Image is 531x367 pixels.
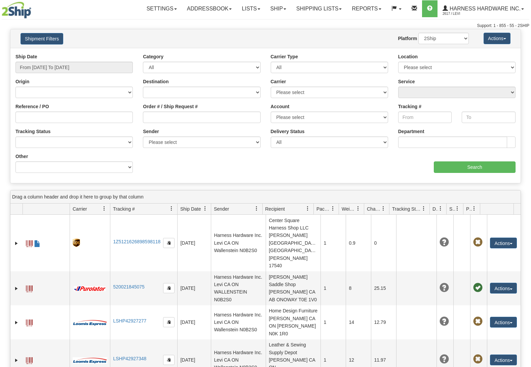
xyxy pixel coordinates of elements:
span: Tracking # [113,206,135,212]
td: Harness Hardware Inc. Levi CA ON Wallenstein N0B2S0 [211,305,266,339]
span: Unknown [440,238,449,247]
a: Pickup Status filter column settings [468,203,480,214]
a: Delivery Status filter column settings [435,203,446,214]
label: Location [398,53,418,60]
span: Harness Hardware Inc. [448,6,521,11]
a: LSHP42927348 [113,356,146,361]
td: 25.15 [371,271,396,305]
span: Tracking Status [392,206,421,212]
label: Account [271,103,290,110]
td: 1 [320,215,346,271]
span: Recipient [265,206,285,212]
span: Sender [214,206,229,212]
a: Shipping lists [291,0,347,17]
a: Expand [13,357,20,364]
a: Reports [347,0,386,17]
td: [PERSON_NAME] Saddle Shop [PERSON_NAME] CA AB ONOWAY T0E 1V0 [266,271,320,305]
a: Label [26,316,33,327]
label: Carrier [271,78,286,85]
button: Copy to clipboard [163,238,175,248]
button: Copy to clipboard [163,283,175,293]
label: Department [398,128,424,135]
input: From [398,112,452,123]
button: Shipment Filters [21,33,63,44]
a: Settings [142,0,182,17]
label: Destination [143,78,168,85]
span: 2617 / Levi [443,10,493,17]
a: Packages filter column settings [327,203,339,214]
span: Pickup Status [466,206,472,212]
td: 12.79 [371,305,396,339]
td: Harness Hardware Inc. Levi CA ON WALLENSTEIN N0B2S0 [211,271,266,305]
span: Pickup Successfully created [473,283,483,293]
td: Harness Hardware Inc. Levi CA ON Wallenstein N0B2S0 [211,215,266,271]
a: Addressbook [182,0,237,17]
td: 14 [346,305,371,339]
div: Support: 1 - 855 - 55 - 2SHIP [2,23,529,29]
label: Reference / PO [15,103,49,110]
input: Search [434,161,516,173]
a: Charge filter column settings [378,203,389,214]
span: Pickup Not Assigned [473,238,483,247]
div: grid grouping header [10,190,521,204]
img: logo2617.jpg [2,2,31,19]
span: Pickup Not Assigned [473,317,483,326]
label: Delivery Status [271,128,305,135]
button: Actions [490,283,517,294]
a: Sender filter column settings [251,203,262,214]
label: Tracking # [398,103,421,110]
img: 8 - UPS [73,239,80,247]
a: Label [26,282,33,293]
a: Carrier filter column settings [99,203,110,214]
label: Service [398,78,415,85]
img: 30 - Loomis Express [73,357,107,364]
a: 520021845075 [113,284,144,289]
label: Carrier Type [271,53,298,60]
input: To [462,112,516,123]
button: Actions [490,317,517,328]
td: 1 [320,271,346,305]
a: Tracking Status filter column settings [418,203,429,214]
a: Label [26,354,33,365]
label: Tracking Status [15,128,50,135]
button: Copy to clipboard [163,355,175,365]
label: Order # / Ship Request # [143,103,198,110]
a: Weight filter column settings [352,203,364,214]
label: Origin [15,78,29,85]
a: Shipment Issues filter column settings [452,203,463,214]
img: 30 - Loomis Express [73,319,107,326]
a: Harness Hardware Inc. 2617 / Levi [438,0,529,17]
span: Pickup Not Assigned [473,355,483,364]
span: Unknown [440,317,449,326]
button: Actions [490,355,517,365]
span: Charge [367,206,381,212]
td: 0 [371,215,396,271]
a: Commercial Invoice [34,237,41,248]
span: Delivery Status [432,206,438,212]
span: Unknown [440,355,449,364]
span: Shipment Issues [449,206,455,212]
a: Ship [265,0,291,17]
img: 11 - Purolator [73,286,107,291]
span: Unknown [440,283,449,293]
td: 8 [346,271,371,305]
span: Ship Date [180,206,201,212]
td: [DATE] [177,271,211,305]
label: Platform [398,35,417,42]
a: Label [26,237,33,248]
label: Sender [143,128,159,135]
button: Copy to clipboard [163,317,175,327]
td: Center Square Harness Shop LLC [PERSON_NAME] [GEOGRAPHIC_DATA] [GEOGRAPHIC_DATA] [PERSON_NAME] 17540 [266,215,320,271]
a: Expand [13,240,20,247]
a: Recipient filter column settings [302,203,313,214]
label: Category [143,53,163,60]
a: Tracking # filter column settings [166,203,177,214]
button: Actions [484,33,510,44]
span: Carrier [73,206,87,212]
a: LSHP42927277 [113,318,146,324]
label: Other [15,153,28,160]
td: 1 [320,305,346,339]
td: [DATE] [177,305,211,339]
a: Ship Date filter column settings [199,203,211,214]
a: Expand [13,319,20,326]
